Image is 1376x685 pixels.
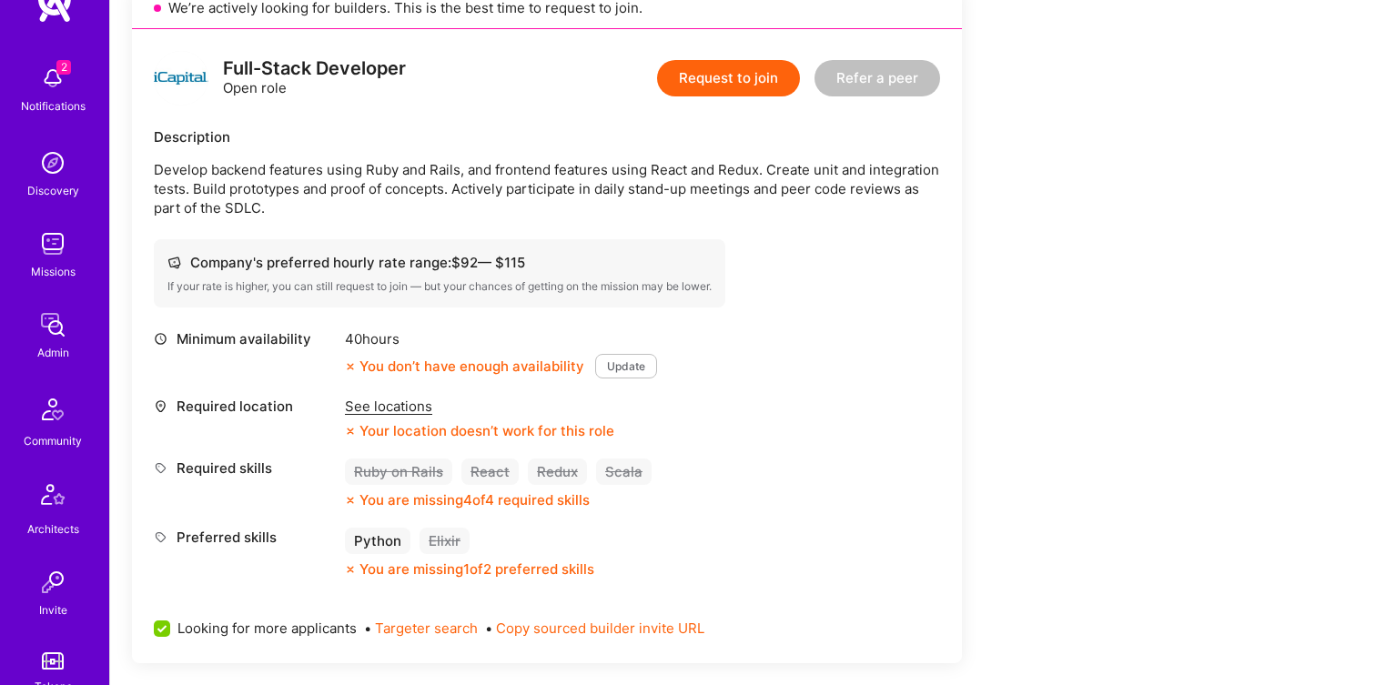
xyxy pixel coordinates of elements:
[37,343,69,362] div: Admin
[167,279,712,294] div: If your rate is higher, you can still request to join — but your chances of getting on the missio...
[27,519,79,539] div: Architects
[596,458,652,485] div: Scala
[359,490,590,509] div: You are missing 4 of 4 required skills
[154,332,167,346] i: icon Clock
[56,60,71,75] span: 2
[528,458,587,485] div: Redux
[154,528,336,547] div: Preferred skills
[177,619,357,638] span: Looking for more applicants
[496,619,704,638] button: Copy sourced builder invite URL
[35,60,71,96] img: bell
[485,619,704,638] span: •
[154,397,336,416] div: Required location
[345,426,356,437] i: icon CloseOrange
[42,652,64,670] img: tokens
[345,361,356,372] i: icon CloseOrange
[27,181,79,200] div: Discovery
[31,476,75,519] img: Architects
[345,528,410,554] div: Python
[35,145,71,181] img: discovery
[154,127,940,146] div: Description
[345,564,356,575] i: icon CloseOrange
[35,564,71,600] img: Invite
[31,262,76,281] div: Missions
[345,495,356,506] i: icon CloseOrange
[359,559,594,579] div: You are missing 1 of 2 preferred skills
[657,60,800,96] button: Request to join
[223,59,406,97] div: Open role
[35,307,71,343] img: admin teamwork
[21,96,86,116] div: Notifications
[167,253,712,272] div: Company's preferred hourly rate range: $ 92 — $ 115
[345,397,614,416] div: See locations
[223,59,406,78] div: Full-Stack Developer
[24,431,82,450] div: Community
[154,51,208,106] img: logo
[154,329,336,348] div: Minimum availability
[154,399,167,413] i: icon Location
[345,357,584,376] div: You don’t have enough availability
[375,619,478,638] button: Targeter search
[461,458,519,485] div: React
[814,60,940,96] button: Refer a peer
[167,256,181,269] i: icon Cash
[154,461,167,475] i: icon Tag
[595,354,657,378] button: Update
[420,528,470,554] div: Elixir
[154,160,940,217] p: Develop backend features using Ruby and Rails, and frontend features using React and Redux. Creat...
[154,458,336,478] div: Required skills
[39,600,67,620] div: Invite
[31,388,75,431] img: Community
[345,458,452,485] div: Ruby on Rails
[364,619,478,638] span: •
[345,421,614,440] div: Your location doesn’t work for this role
[345,329,657,348] div: 40 hours
[154,530,167,544] i: icon Tag
[35,226,71,262] img: teamwork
